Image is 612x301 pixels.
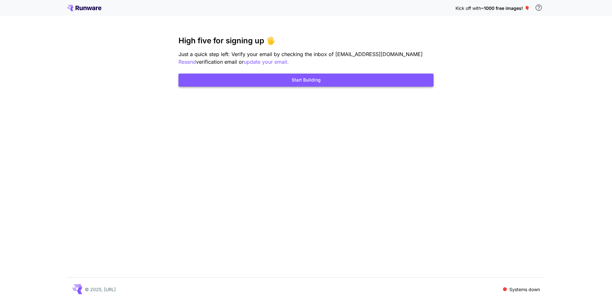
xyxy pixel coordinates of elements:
span: ~1000 free images! 🎈 [481,5,530,11]
h3: High five for signing up 🖐️ [178,36,433,45]
button: In order to qualify for free credit, you need to sign up with a business email address and click ... [532,1,545,14]
button: Resend [178,58,196,66]
button: Start Building [178,74,433,87]
span: verification email or [196,59,244,65]
span: Just a quick step left: Verify your email by checking the inbox of [EMAIL_ADDRESS][DOMAIN_NAME] [178,51,423,57]
p: Systems down [509,286,540,293]
button: update your email. [244,58,289,66]
p: © 2025, [URL] [85,286,116,293]
span: Kick off with [455,5,481,11]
